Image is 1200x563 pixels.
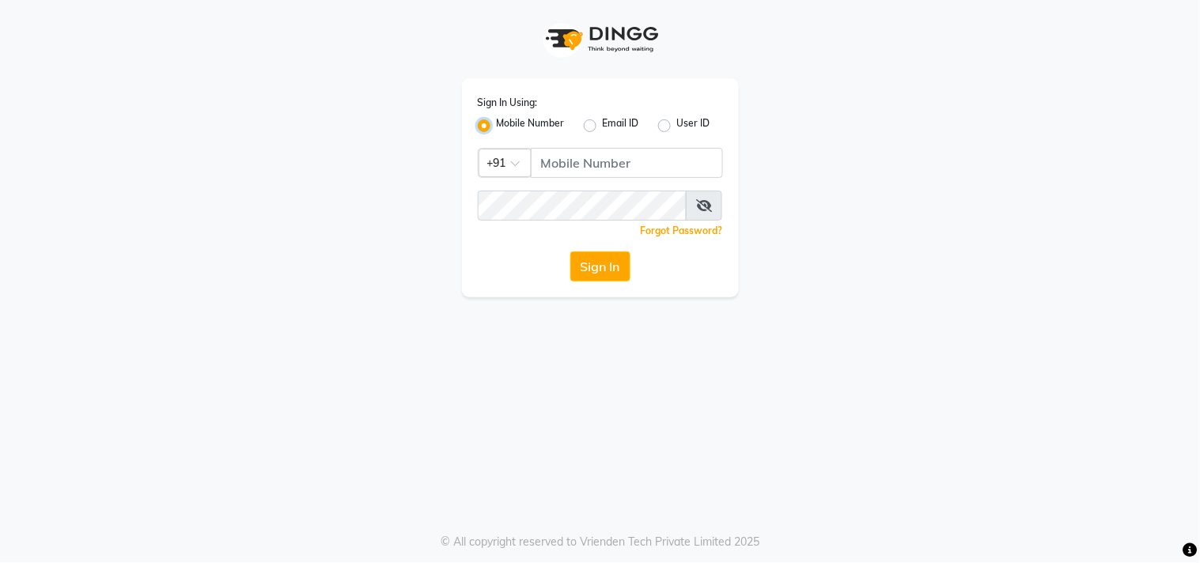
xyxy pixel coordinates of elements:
label: Mobile Number [497,116,565,135]
input: Username [531,148,723,178]
label: Sign In Using: [478,96,538,110]
img: logo1.svg [537,16,664,62]
button: Sign In [570,251,630,281]
label: User ID [677,116,710,135]
label: Email ID [603,116,639,135]
a: Forgot Password? [641,225,723,236]
input: Username [478,191,687,221]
